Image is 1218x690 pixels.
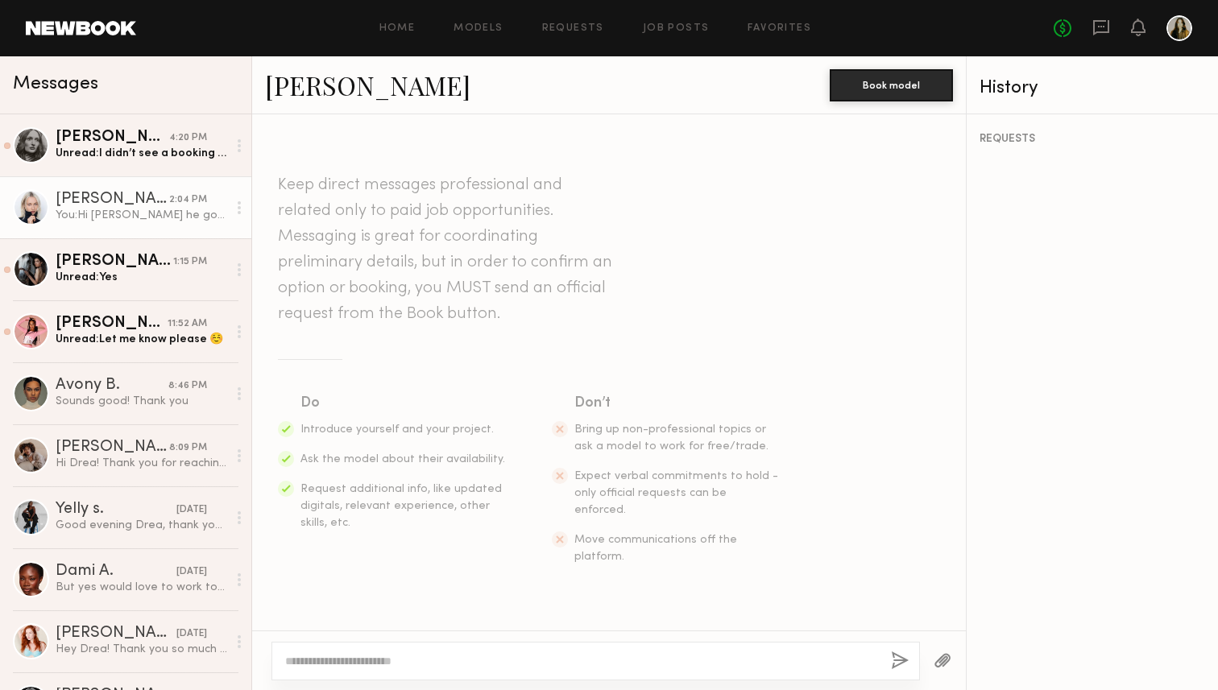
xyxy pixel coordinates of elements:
[830,77,953,91] a: Book model
[278,172,616,327] header: Keep direct messages professional and related only to paid job opportunities. Messaging is great ...
[56,192,169,208] div: [PERSON_NAME]
[168,316,207,332] div: 11:52 AM
[454,23,503,34] a: Models
[265,68,470,102] a: [PERSON_NAME]
[56,580,227,595] div: But yes would love to work together in the future!
[168,378,207,394] div: 8:46 PM
[643,23,710,34] a: Job Posts
[830,69,953,101] button: Book model
[169,130,207,146] div: 4:20 PM
[56,332,227,347] div: Unread: Let me know please ☺️
[173,254,207,270] div: 1:15 PM
[56,270,227,285] div: Unread: Yes
[300,454,505,465] span: Ask the model about their availability.
[542,23,604,34] a: Requests
[300,424,494,435] span: Introduce yourself and your project.
[169,192,207,208] div: 2:04 PM
[379,23,416,34] a: Home
[56,316,168,332] div: [PERSON_NAME]
[980,134,1205,145] div: REQUESTS
[300,484,502,528] span: Request additional info, like updated digitals, relevant experience, other skills, etc.
[574,424,768,452] span: Bring up non-professional topics or ask a model to work for free/trade.
[176,564,207,580] div: [DATE]
[56,208,227,223] div: You: Hi [PERSON_NAME] he got back to me and I actually can't do the agency fee so it won't work f...
[56,254,173,270] div: [PERSON_NAME]
[56,394,227,409] div: Sounds good! Thank you
[56,626,176,642] div: [PERSON_NAME]
[300,392,507,415] div: Do
[56,378,168,394] div: Avony B.
[56,440,169,456] div: [PERSON_NAME]
[56,502,176,518] div: Yelly s.
[574,535,737,562] span: Move communications off the platform.
[56,456,227,471] div: Hi Drea! Thank you for reaching out. I’m open to shooting for that rate. Could you tell me a litt...
[176,626,207,642] div: [DATE]
[56,564,176,580] div: Dami A.
[13,75,98,93] span: Messages
[56,518,227,533] div: Good evening Drea, thank you for reaching out I totally understand thank you for considering me. ...
[56,130,169,146] div: [PERSON_NAME]
[574,471,778,515] span: Expect verbal commitments to hold - only official requests can be enforced.
[56,146,227,161] div: Unread: I didn’t see a booking coming through, just double checking on your end
[169,440,207,456] div: 8:09 PM
[56,642,227,657] div: Hey Drea! Thank you so much for getting back to me! I’d LOVE to be considered! I’m available all ...
[574,392,781,415] div: Don’t
[748,23,811,34] a: Favorites
[176,502,207,518] div: [DATE]
[980,79,1205,97] div: History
